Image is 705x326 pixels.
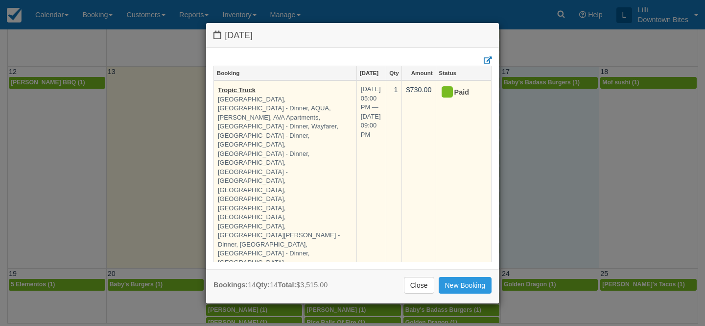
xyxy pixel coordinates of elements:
[361,85,382,139] em: [DATE] 05:00 PM — [DATE] 09:00 PM
[278,281,296,289] strong: Total:
[386,66,401,80] a: Qty
[213,280,328,290] div: 14 14 $3,515.00
[439,277,492,294] a: New Booking
[436,66,491,80] a: Status
[213,281,248,289] strong: Bookings:
[214,66,356,80] a: Booking
[440,85,479,100] div: Paid
[357,66,386,80] a: [DATE]
[218,86,256,94] a: Tropic Truck
[404,277,434,294] a: Close
[213,30,492,41] h4: [DATE]
[256,281,270,289] strong: Qty:
[402,66,435,80] a: Amount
